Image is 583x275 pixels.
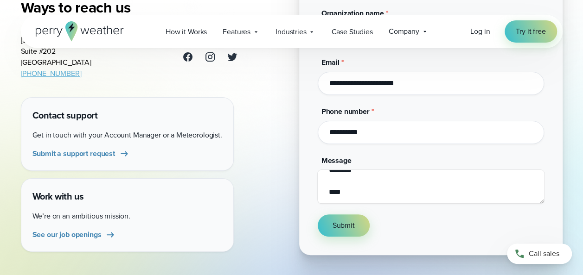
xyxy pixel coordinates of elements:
[166,26,207,37] span: How it Works
[318,214,370,237] button: Submit
[32,229,116,240] a: See our job openings
[321,8,384,19] span: Organization name
[321,155,352,166] span: Message
[331,26,372,37] span: Case Studies
[323,22,380,41] a: Case Studies
[32,148,130,159] a: Submit a support request
[529,248,559,259] span: Call sales
[32,190,222,203] h4: Work with us
[389,26,419,37] span: Company
[158,22,215,41] a: How it Works
[321,57,340,68] span: Email
[470,26,490,37] a: Log in
[321,106,370,117] span: Phone number
[32,109,222,122] h4: Contact support
[21,68,82,79] a: [PHONE_NUMBER]
[333,220,355,231] span: Submit
[32,229,102,240] span: See our job openings
[223,26,250,37] span: Features
[21,35,91,79] address: [STREET_ADDRESS] Suite #202 [GEOGRAPHIC_DATA]
[275,26,307,37] span: Industries
[505,20,557,43] a: Try it free
[516,26,545,37] span: Try it free
[32,130,222,141] p: Get in touch with your Account Manager or a Meteorologist.
[32,148,115,159] span: Submit a support request
[32,211,222,222] p: We’re on an ambitious mission.
[507,244,572,264] a: Call sales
